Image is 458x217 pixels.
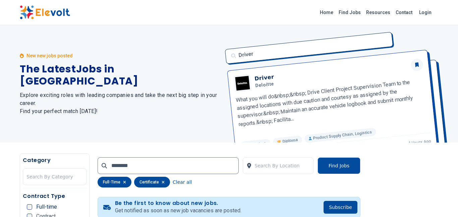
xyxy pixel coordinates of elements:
a: Home [317,7,336,18]
h5: Contract Type [23,192,87,200]
a: Resources [363,7,393,18]
div: full-time [98,177,131,187]
p: Get notified as soon as new job vacancies are posted. [115,207,241,215]
a: Find Jobs [336,7,363,18]
button: Clear all [173,177,192,187]
a: Contact [393,7,415,18]
img: Elevolt [20,5,70,19]
button: Subscribe [324,201,357,214]
span: Full-time [36,204,57,210]
h2: Explore exciting roles with leading companies and take the next big step in your career. Find you... [20,91,221,115]
input: Full-time [27,204,32,210]
iframe: Chat Widget [424,185,458,217]
h4: Be the first to know about new jobs. [115,200,241,207]
p: New new jobs posted [26,52,73,59]
button: Find Jobs [318,157,360,174]
h1: The Latest Jobs in [GEOGRAPHIC_DATA] [20,63,221,87]
div: certificate [134,177,170,187]
h5: Category [23,156,87,164]
a: Login [415,6,436,19]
